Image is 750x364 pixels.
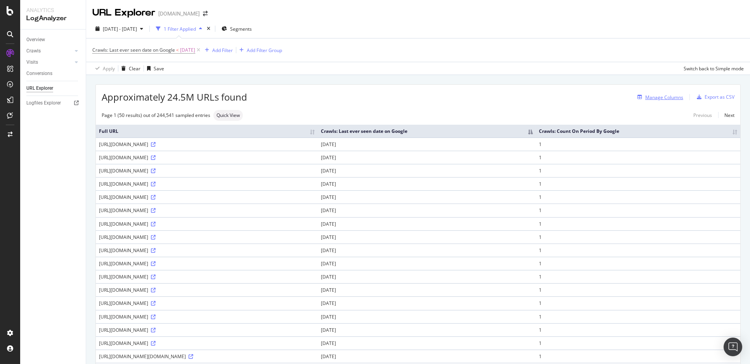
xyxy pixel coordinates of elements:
a: Conversions [26,70,80,78]
div: [URL][DOMAIN_NAME] [99,273,315,280]
button: Add Filter Group [236,45,282,55]
td: 1 [536,151,740,164]
div: Clear [129,65,140,72]
span: Crawls: Last ever seen date on Google [92,47,175,53]
a: Logfiles Explorer [26,99,80,107]
td: [DATE] [318,270,536,283]
div: [URL][DOMAIN_NAME] [99,313,315,320]
td: [DATE] [318,310,536,323]
td: [DATE] [318,244,536,257]
button: Switch back to Simple mode [681,62,744,75]
button: 1 Filter Applied [153,23,205,35]
div: [URL][DOMAIN_NAME] [99,234,315,240]
div: Add Filter Group [247,47,282,54]
div: Crawls [26,47,41,55]
td: [DATE] [318,230,536,244]
div: Page 1 (50 results) out of 244,541 sampled entries [102,112,210,118]
div: Save [154,65,164,72]
div: times [205,25,212,33]
td: [DATE] [318,217,536,230]
a: Overview [26,36,80,44]
div: URL Explorer [26,84,53,92]
span: Approximately 24.5M URLs found [102,91,247,104]
td: [DATE] [318,190,536,204]
button: Manage Columns [634,92,683,102]
div: Add Filter [212,47,233,54]
div: [URL][DOMAIN_NAME] [99,141,315,148]
div: [URL][DOMAIN_NAME] [99,181,315,187]
td: 1 [536,177,740,190]
td: [DATE] [318,204,536,217]
span: Segments [230,26,252,32]
td: 1 [536,138,740,151]
td: 1 [536,310,740,323]
td: [DATE] [318,350,536,363]
div: [URL][DOMAIN_NAME] [99,154,315,161]
div: [URL][DOMAIN_NAME] [99,287,315,293]
div: [URL][DOMAIN_NAME] [99,221,315,227]
td: [DATE] [318,164,536,177]
a: Visits [26,58,73,66]
a: URL Explorer [26,84,80,92]
button: Save [144,62,164,75]
div: Conversions [26,70,52,78]
span: [DATE] [180,45,195,56]
div: Export as CSV [705,94,734,100]
div: [URL][DOMAIN_NAME][DOMAIN_NAME] [99,353,315,360]
div: [URL][DOMAIN_NAME] [99,207,315,214]
div: Open Intercom Messenger [724,338,742,356]
td: 1 [536,283,740,296]
span: < [176,47,179,53]
div: [URL][DOMAIN_NAME] [99,300,315,307]
td: [DATE] [318,336,536,350]
a: Next [718,110,734,121]
td: [DATE] [318,257,536,270]
button: Apply [92,62,115,75]
div: Analytics [26,6,80,14]
td: 1 [536,244,740,257]
td: 1 [536,217,740,230]
td: 1 [536,336,740,350]
div: neutral label [213,110,243,121]
button: [DATE] - [DATE] [92,23,146,35]
div: [URL][DOMAIN_NAME] [99,247,315,254]
button: Clear [118,62,140,75]
a: Crawls [26,47,73,55]
div: LogAnalyzer [26,14,80,23]
th: Full URL: activate to sort column ascending [96,125,318,138]
div: [DOMAIN_NAME] [158,10,200,17]
div: [URL][DOMAIN_NAME] [99,194,315,200]
div: URL Explorer [92,6,155,19]
td: 1 [536,350,740,363]
div: Visits [26,58,38,66]
td: [DATE] [318,138,536,151]
td: 1 [536,296,740,310]
div: [URL][DOMAIN_NAME] [99,327,315,333]
div: Manage Columns [645,94,683,101]
div: arrow-right-arrow-left [203,11,208,16]
td: [DATE] [318,296,536,310]
span: Quick View [217,113,240,118]
button: Segments [218,23,255,35]
button: Export as CSV [694,91,734,103]
div: Switch back to Simple mode [684,65,744,72]
td: 1 [536,164,740,177]
td: 1 [536,190,740,204]
div: [URL][DOMAIN_NAME] [99,260,315,267]
th: Crawls: Count On Period By Google: activate to sort column ascending [536,125,740,138]
button: Add Filter [202,45,233,55]
div: 1 Filter Applied [164,26,196,32]
td: [DATE] [318,323,536,336]
td: 1 [536,270,740,283]
th: Crawls: Last ever seen date on Google: activate to sort column descending [318,125,536,138]
td: [DATE] [318,151,536,164]
td: 1 [536,323,740,336]
div: [URL][DOMAIN_NAME] [99,340,315,347]
div: Apply [103,65,115,72]
td: [DATE] [318,177,536,190]
td: 1 [536,204,740,217]
td: [DATE] [318,283,536,296]
div: Logfiles Explorer [26,99,61,107]
td: 1 [536,230,740,244]
td: 1 [536,257,740,270]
